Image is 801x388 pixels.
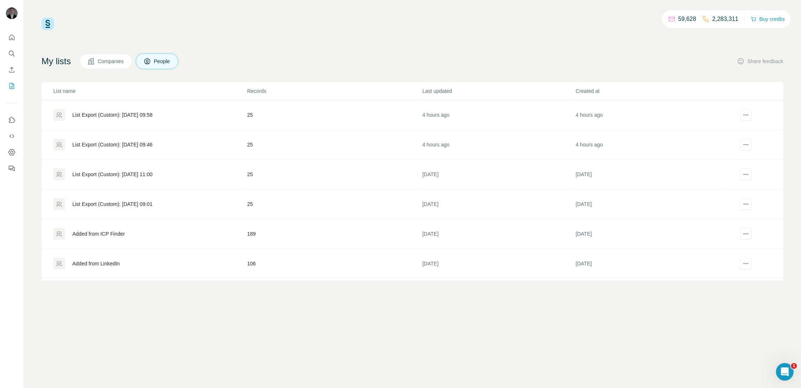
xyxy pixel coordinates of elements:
[247,87,422,95] p: Records
[247,249,422,279] td: 106
[422,249,575,279] td: [DATE]
[247,160,422,189] td: 25
[6,162,18,175] button: Feedback
[575,249,728,279] td: [DATE]
[6,79,18,93] button: My lists
[6,63,18,76] button: Enrich CSV
[6,146,18,159] button: Dashboard
[575,160,728,189] td: [DATE]
[751,14,785,24] button: Buy credits
[422,130,575,160] td: 4 hours ago
[575,100,728,130] td: 4 hours ago
[72,200,152,208] div: List Export (Custom): [DATE] 09:01
[740,109,752,121] button: actions
[575,189,728,219] td: [DATE]
[422,219,575,249] td: [DATE]
[72,141,152,148] div: List Export (Custom): [DATE] 09:46
[53,87,246,95] p: List name
[422,160,575,189] td: [DATE]
[42,18,54,30] img: Surfe Logo
[247,189,422,219] td: 25
[740,168,752,180] button: actions
[42,55,71,67] h4: My lists
[575,130,728,160] td: 4 hours ago
[72,111,152,119] div: List Export (Custom): [DATE] 09:58
[72,171,152,178] div: List Export (Custom): [DATE] 11:00
[422,189,575,219] td: [DATE]
[6,113,18,127] button: Use Surfe on LinkedIn
[422,100,575,130] td: 4 hours ago
[6,31,18,44] button: Quick start
[712,15,739,23] p: 2,283,311
[247,100,422,130] td: 25
[72,230,125,237] div: Added from ICP Finder
[678,15,696,23] p: 59,628
[737,58,783,65] button: Share feedback
[6,130,18,143] button: Use Surfe API
[6,7,18,19] img: Avatar
[154,58,171,65] span: People
[247,219,422,249] td: 189
[98,58,125,65] span: Companies
[740,198,752,210] button: actions
[247,130,422,160] td: 25
[740,228,752,240] button: actions
[740,258,752,269] button: actions
[422,87,575,95] p: Last updated
[6,47,18,60] button: Search
[791,363,797,369] span: 1
[776,363,794,381] iframe: Intercom live chat
[740,139,752,151] button: actions
[72,260,120,267] div: Added from LinkedIn
[576,87,728,95] p: Created at
[575,219,728,249] td: [DATE]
